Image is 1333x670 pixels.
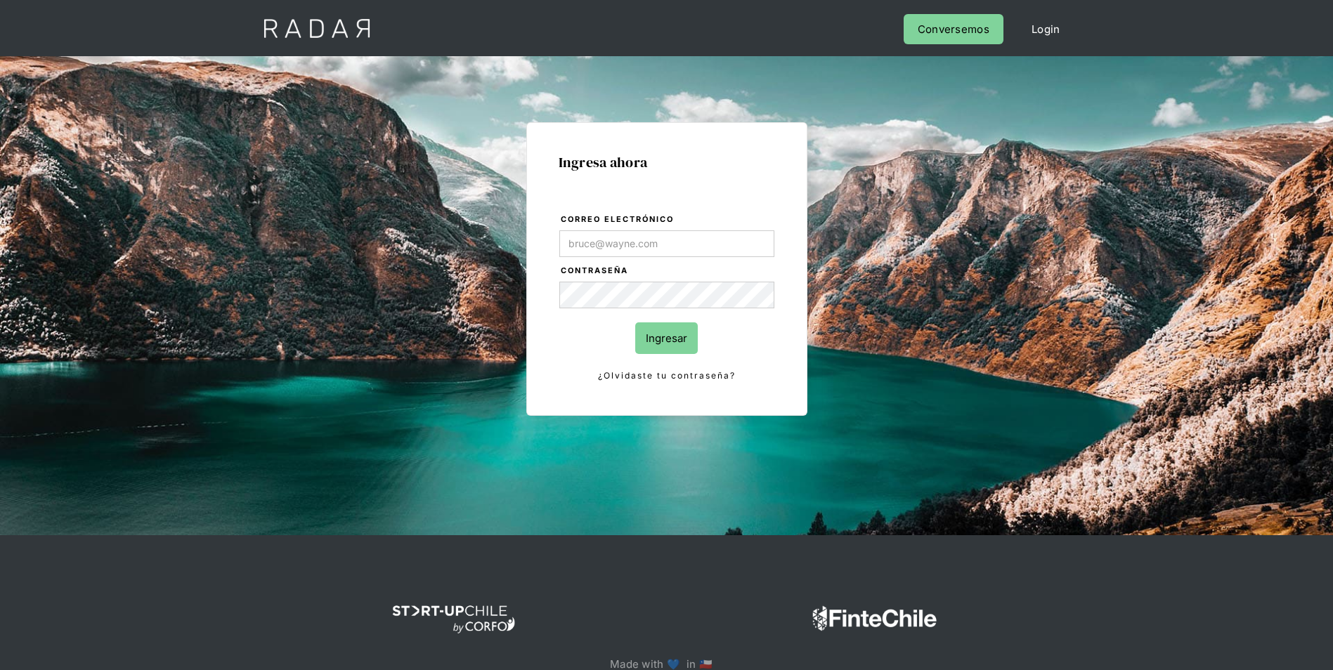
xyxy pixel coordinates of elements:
[561,213,774,227] label: Correo electrónico
[561,264,774,278] label: Contraseña
[1017,14,1074,44] a: Login
[559,230,774,257] input: bruce@wayne.com
[559,212,775,383] form: Login Form
[559,368,774,383] a: ¿Olvidaste tu contraseña?
[635,322,698,354] input: Ingresar
[559,155,775,170] h1: Ingresa ahora
[904,14,1003,44] a: Conversemos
